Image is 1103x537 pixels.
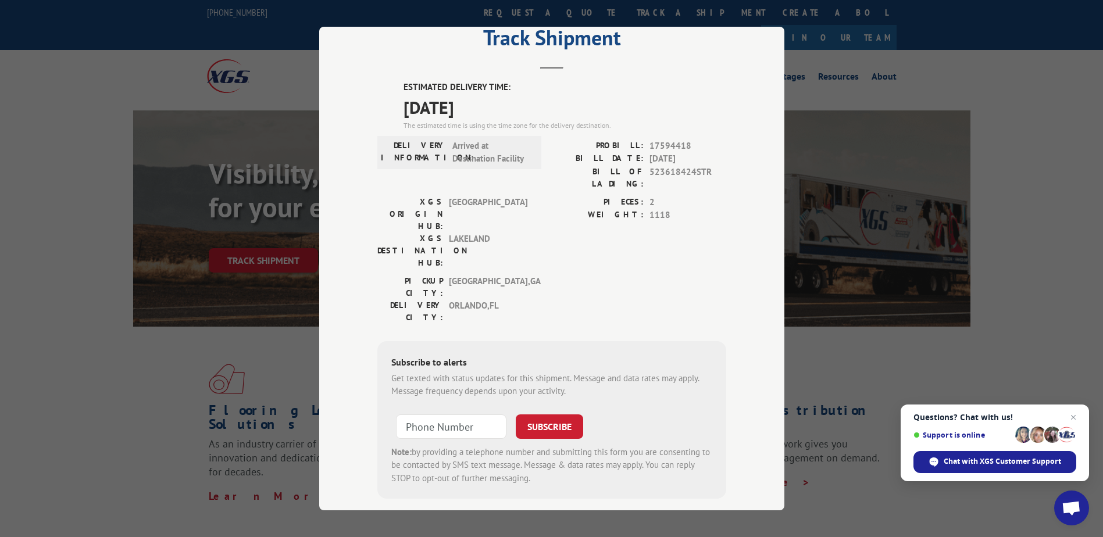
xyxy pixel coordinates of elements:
span: [GEOGRAPHIC_DATA] , GA [449,275,527,299]
span: [GEOGRAPHIC_DATA] [449,196,527,232]
label: PROBILL: [552,139,644,153]
label: ESTIMATED DELIVERY TIME: [404,81,726,94]
span: ORLANDO , FL [449,299,527,324]
label: DELIVERY INFORMATION: [381,139,447,166]
span: 17594418 [649,139,726,153]
label: BILL DATE: [552,152,644,166]
span: 1118 [649,209,726,222]
h2: Track Shipment [377,30,726,52]
div: by providing a telephone number and submitting this form you are consenting to be contacted by SM... [391,446,712,485]
span: 523618424STR [649,166,726,190]
span: Arrived at Destination Facility [452,139,531,166]
span: 2 [649,196,726,209]
span: Questions? Chat with us! [913,413,1076,422]
label: PICKUP CITY: [377,275,443,299]
div: Get texted with status updates for this shipment. Message and data rates may apply. Message frequ... [391,372,712,398]
span: [DATE] [404,94,726,120]
a: Open chat [1054,491,1089,525]
label: BILL OF LADING: [552,166,644,190]
label: WEIGHT: [552,209,644,222]
span: Chat with XGS Customer Support [913,451,1076,473]
span: LAKELAND [449,232,527,269]
span: Support is online [913,431,1011,439]
strong: Note: [391,446,412,457]
div: Subscribe to alerts [391,355,712,372]
div: The estimated time is using the time zone for the delivery destination. [404,120,726,131]
label: XGS DESTINATION HUB: [377,232,443,269]
label: PIECES: [552,196,644,209]
label: XGS ORIGIN HUB: [377,196,443,232]
span: [DATE] [649,152,726,166]
label: DELIVERY CITY: [377,299,443,324]
button: SUBSCRIBE [516,414,583,439]
input: Phone Number [396,414,506,439]
span: Chat with XGS Customer Support [944,456,1061,467]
